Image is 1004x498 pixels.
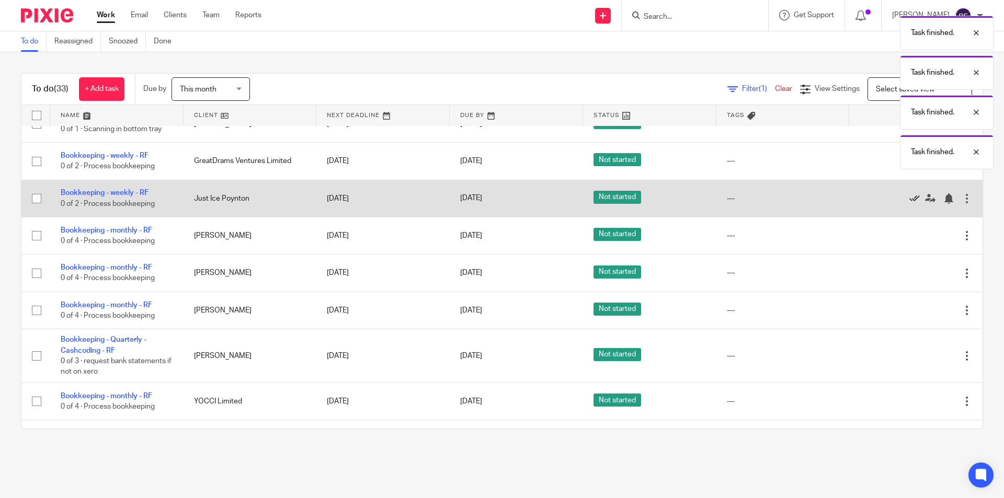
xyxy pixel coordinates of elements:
td: GreatDrams Ventures Limited [184,143,317,180]
a: Work [97,10,115,20]
span: [DATE] [460,157,482,165]
span: 0 of 1 · Scanning in bottom tray [61,125,162,133]
td: [PERSON_NAME] [184,329,317,383]
a: Reassigned [54,31,101,52]
a: Bookkeeping - Quarterly - Cashcoding - RF [61,336,146,354]
span: 0 of 2 · Process bookkeeping [61,200,155,207]
span: 0 of 4 · Process bookkeeping [61,403,155,410]
span: Not started [594,348,641,361]
td: [DATE] [316,292,450,329]
td: [PERSON_NAME] [184,254,317,292]
div: --- [727,230,839,241]
p: Task finished. [911,67,954,78]
span: This month [180,86,216,93]
a: Bookkeeping - weekly - RF [61,152,149,159]
p: Due by [143,84,166,94]
span: Not started [594,228,641,241]
p: Task finished. [911,107,954,118]
td: [DATE] [316,217,450,254]
span: Not started [594,393,641,407]
span: 0 of 3 · request bank statements if not on xero [61,357,172,376]
td: [DATE] [316,420,450,457]
a: Snoozed [109,31,146,52]
img: Pixie [21,8,73,22]
a: Clients [164,10,187,20]
span: Not started [594,303,641,316]
a: Bookkeeping - weekly - RF [61,189,149,196]
a: Email [131,10,148,20]
a: Mark as done [909,193,925,204]
td: [DATE] [316,143,450,180]
span: Not started [594,265,641,279]
td: [PERSON_NAME] [184,292,317,329]
a: + Add task [79,77,124,101]
img: svg%3E [955,7,972,24]
div: --- [727,396,839,407]
td: [DATE] [316,180,450,217]
td: SDW Homes Limited [184,420,317,457]
a: To do [21,31,47,52]
span: [DATE] [460,120,482,128]
a: Done [154,31,179,52]
span: (33) [54,85,69,93]
a: Bookkeeping - monthly - RF [61,264,152,271]
span: 0 of 4 · Process bookkeeping [61,275,155,282]
span: 0 of 4 · Process bookkeeping [61,312,155,319]
span: [DATE] [460,398,482,405]
div: --- [727,305,839,316]
p: Task finished. [911,147,954,157]
span: 0 of 2 · Process bookkeeping [61,163,155,170]
a: Bookkeeping - monthly - RF [61,227,152,234]
a: Bookkeeping - monthly - RF [61,392,152,400]
td: [DATE] [316,254,450,292]
p: Task finished. [911,28,954,38]
span: [DATE] [460,195,482,202]
td: [PERSON_NAME] [184,217,317,254]
td: Just Ice Poynton [184,180,317,217]
div: --- [727,193,839,204]
span: 0 of 4 · Process bookkeeping [61,237,155,245]
span: [DATE] [460,232,482,239]
a: Team [202,10,220,20]
span: Not started [594,191,641,204]
td: [DATE] [316,383,450,420]
span: [DATE] [460,269,482,276]
span: [DATE] [460,352,482,360]
span: [DATE] [460,307,482,314]
a: Bookkeeping - monthly - RF [61,302,152,309]
div: --- [727,351,839,361]
div: --- [727,268,839,278]
td: YOCCI Limited [184,383,317,420]
h1: To do [32,84,69,95]
a: Reports [235,10,261,20]
td: [DATE] [316,329,450,383]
